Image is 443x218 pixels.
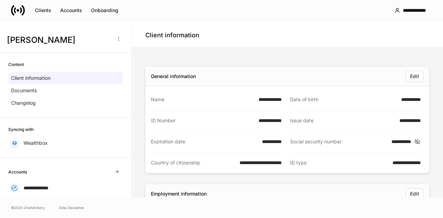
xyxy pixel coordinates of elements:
[290,96,397,103] div: Date of birth
[8,97,123,109] a: Changelog
[151,117,254,124] div: ID Number
[30,5,56,16] button: Clients
[11,99,36,106] p: Changelog
[151,190,207,197] div: Employment information
[35,7,51,14] div: Clients
[410,190,419,197] div: Edit
[151,138,258,145] div: Expiration date
[406,188,424,199] button: Edit
[91,7,118,14] div: Onboarding
[151,159,235,166] div: Country of citizenship
[8,126,34,133] h6: Syncing with
[410,73,419,80] div: Edit
[290,117,395,124] div: Issue date
[8,84,123,97] a: Documents
[59,205,84,210] a: Data Disclaimer
[7,35,110,46] h3: [PERSON_NAME]
[60,7,82,14] div: Accounts
[8,61,24,68] h6: Content
[406,71,424,82] button: Edit
[24,140,48,146] p: Wealthbox
[11,87,37,94] p: Documents
[8,169,27,175] h6: Accounts
[145,31,199,39] h4: Client information
[8,72,123,84] a: Client information
[56,5,87,16] button: Accounts
[11,205,45,210] span: © 2025 OneAdvisory
[87,5,123,16] button: Onboarding
[290,159,388,166] div: ID type
[151,96,254,103] div: Name
[151,73,196,80] div: General information
[290,138,387,145] div: Social security number
[11,75,51,82] p: Client information
[8,137,123,149] a: Wealthbox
